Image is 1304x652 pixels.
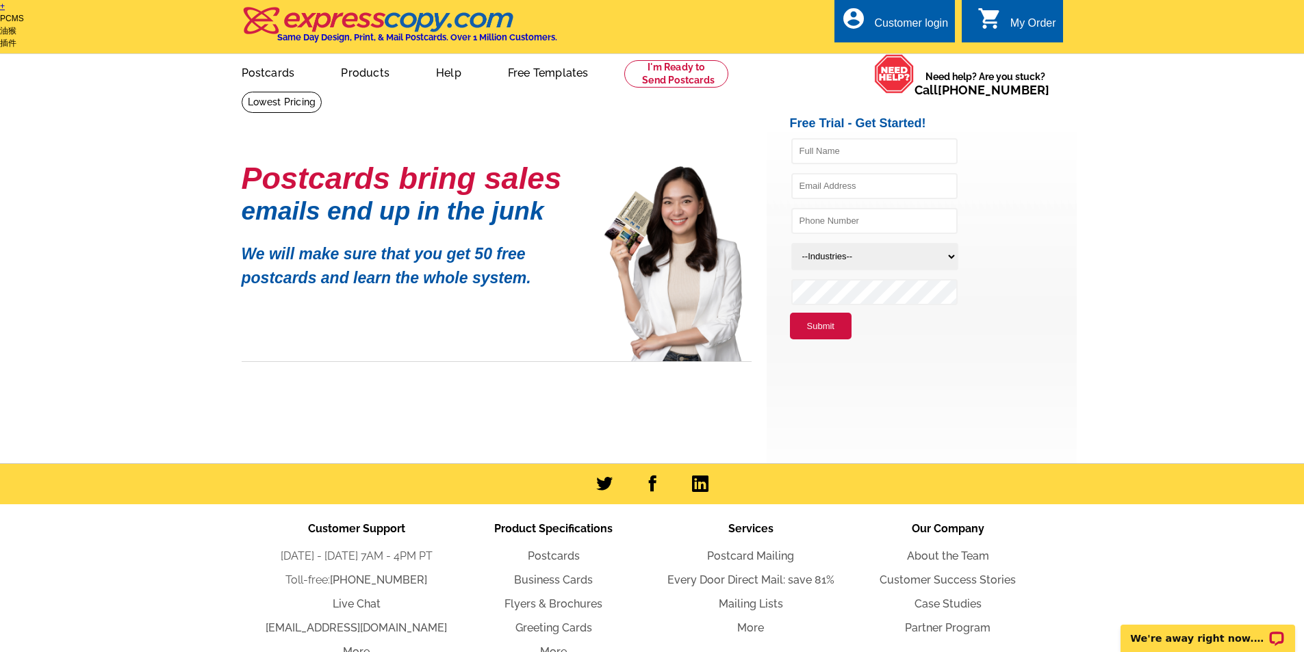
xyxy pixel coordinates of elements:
[1112,609,1304,652] iframe: LiveChat chat widget
[719,597,783,610] a: Mailing Lists
[319,55,411,88] a: Products
[514,573,593,586] a: Business Cards
[504,597,602,610] a: Flyers & Brochures
[915,70,1056,97] span: Need help? Are you stuck?
[728,522,774,535] span: Services
[977,6,1002,31] i: shopping_cart
[242,204,584,218] h1: emails end up in the junk
[915,597,982,610] a: Case Studies
[667,573,834,586] a: Every Door Direct Mail: save 81%
[791,208,958,234] input: Phone Number
[874,54,915,94] img: help
[915,83,1049,97] span: Call
[486,55,611,88] a: Free Templates
[874,17,948,36] div: Customer login
[528,549,580,562] a: Postcards
[242,232,584,289] p: We will make sure that you get 50 free postcards and learn the whole system.
[220,55,317,88] a: Postcards
[790,116,1077,131] h2: Free Trial - Get Started!
[707,549,794,562] a: Postcard Mailing
[308,522,405,535] span: Customer Support
[258,548,455,564] li: [DATE] - [DATE] 7AM - 4PM PT
[414,55,483,88] a: Help
[912,522,984,535] span: Our Company
[242,166,584,190] h1: Postcards bring sales
[242,16,557,42] a: Same Day Design, Print, & Mail Postcards. Over 1 Million Customers.
[494,522,613,535] span: Product Specifications
[790,313,852,340] button: Submit
[1010,17,1056,36] div: My Order
[515,621,592,634] a: Greeting Cards
[905,621,990,634] a: Partner Program
[841,6,866,31] i: account_circle
[258,572,455,588] li: Toll-free:
[938,83,1049,97] a: [PHONE_NUMBER]
[737,621,764,634] a: More
[266,621,447,634] a: [EMAIL_ADDRESS][DOMAIN_NAME]
[880,573,1016,586] a: Customer Success Stories
[977,15,1056,32] a: shopping_cart My Order
[841,15,948,32] a: account_circle Customer login
[330,573,427,586] a: [PHONE_NUMBER]
[277,32,557,42] h4: Same Day Design, Print, & Mail Postcards. Over 1 Million Customers.
[333,597,381,610] a: Live Chat
[907,549,989,562] a: About the Team
[791,138,958,164] input: Full Name
[791,173,958,199] input: Email Address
